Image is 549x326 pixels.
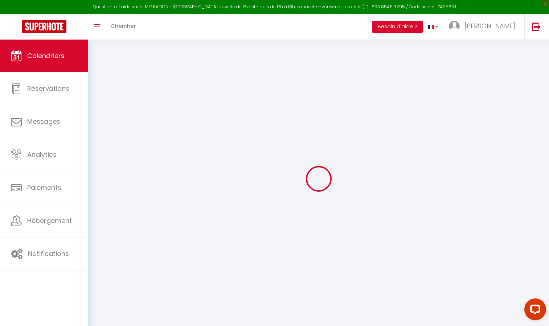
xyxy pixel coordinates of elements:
span: Hébergement [27,216,72,225]
img: Super Booking [22,20,66,33]
span: Messages [27,117,60,126]
a: en cliquant ici [332,4,362,10]
span: Chercher [111,22,136,30]
span: Notifications [28,249,69,258]
span: Réservations [27,84,69,93]
button: Besoin d'aide ? [372,21,423,33]
span: Paiements [27,183,61,192]
iframe: LiveChat chat widget [519,296,549,326]
a: Chercher [105,14,141,40]
a: ... [PERSON_NAME] [443,14,524,40]
span: Calendriers [27,51,65,60]
img: ... [449,21,460,32]
span: [PERSON_NAME] [464,21,515,30]
img: logout [532,22,541,31]
span: Analytics [27,150,57,159]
